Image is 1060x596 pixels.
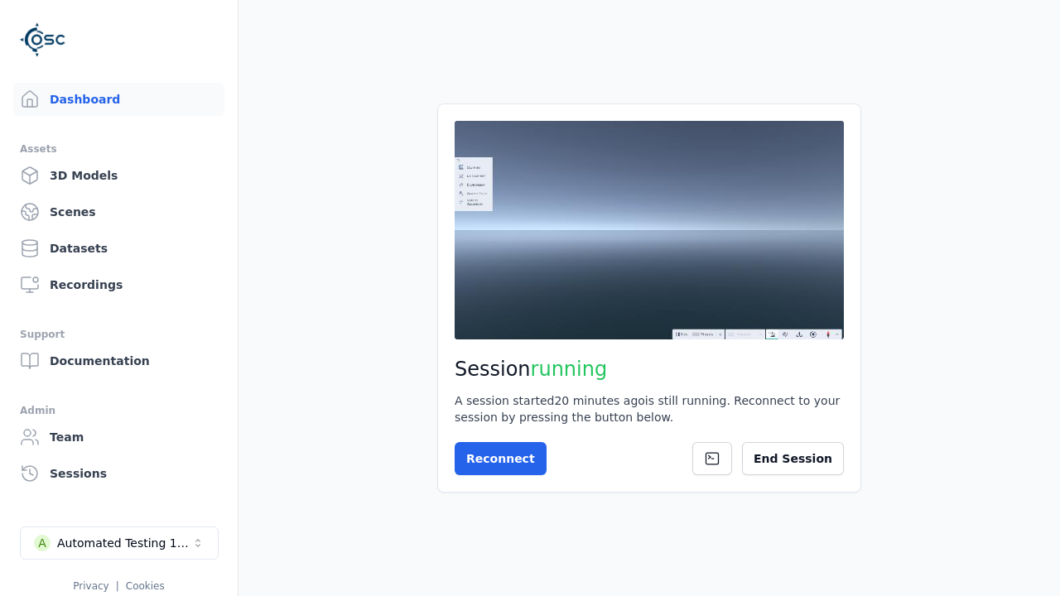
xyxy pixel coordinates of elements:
[742,442,844,475] button: End Session
[13,268,224,301] a: Recordings
[116,580,119,592] span: |
[20,526,219,560] button: Select a workspace
[126,580,165,592] a: Cookies
[20,17,66,63] img: Logo
[13,195,224,228] a: Scenes
[13,421,224,454] a: Team
[20,139,218,159] div: Assets
[13,159,224,192] a: 3D Models
[13,344,224,377] a: Documentation
[455,392,844,425] div: A session started 20 minutes ago is still running. Reconnect to your session by pressing the butt...
[20,324,218,344] div: Support
[13,83,224,116] a: Dashboard
[455,442,547,475] button: Reconnect
[455,356,844,382] h2: Session
[13,232,224,265] a: Datasets
[34,535,51,551] div: A
[13,457,224,490] a: Sessions
[73,580,108,592] a: Privacy
[531,358,608,381] span: running
[57,535,191,551] div: Automated Testing 1 - Playwright
[20,401,218,421] div: Admin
